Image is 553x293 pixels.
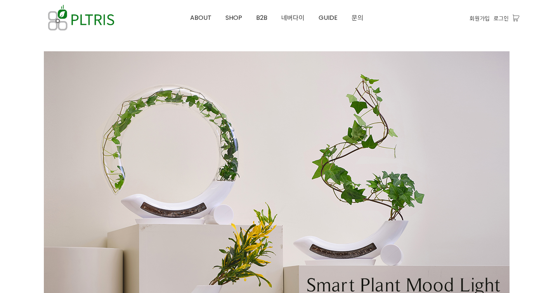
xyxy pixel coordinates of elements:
span: B2B [256,13,267,22]
a: 회원가입 [470,14,490,23]
a: 문의 [345,0,370,35]
a: 로그인 [494,14,509,23]
a: GUIDE [312,0,345,35]
span: GUIDE [319,13,338,22]
span: 네버다이 [281,13,305,22]
a: SHOP [218,0,249,35]
a: ABOUT [183,0,218,35]
span: SHOP [225,13,242,22]
a: B2B [249,0,274,35]
span: 문의 [352,13,363,22]
a: 네버다이 [274,0,312,35]
span: ABOUT [190,13,211,22]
